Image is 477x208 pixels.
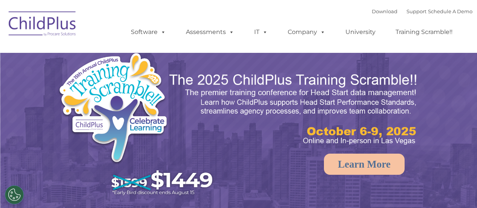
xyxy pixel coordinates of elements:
[406,8,426,14] a: Support
[428,8,472,14] a: Schedule A Demo
[372,8,472,14] font: |
[388,25,460,40] a: Training Scramble!!
[5,6,80,44] img: ChildPlus by Procare Solutions
[123,25,173,40] a: Software
[324,154,405,175] a: Learn More
[280,25,333,40] a: Company
[5,185,24,204] button: Cookies Settings
[247,25,275,40] a: IT
[338,25,383,40] a: University
[372,8,397,14] a: Download
[178,25,242,40] a: Assessments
